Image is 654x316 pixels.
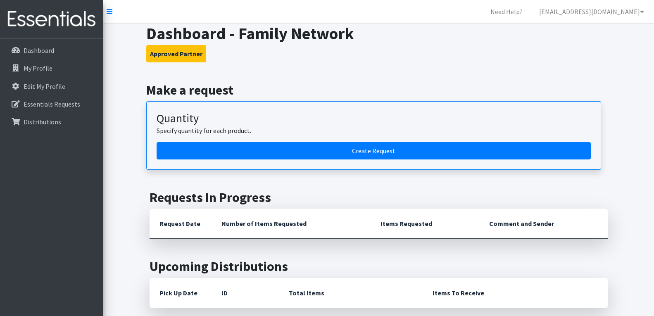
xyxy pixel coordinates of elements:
h2: Upcoming Distributions [150,259,608,274]
p: Edit My Profile [24,82,65,90]
h1: Dashboard - Family Network [146,24,611,43]
a: Create a request by quantity [157,142,591,159]
th: Number of Items Requested [212,209,371,239]
a: Need Help? [484,3,529,20]
a: Dashboard [3,42,100,59]
th: Total Items [279,278,423,308]
a: Edit My Profile [3,78,100,95]
p: Essentials Requests [24,100,80,108]
th: Pick Up Date [150,278,212,308]
a: Distributions [3,114,100,130]
p: My Profile [24,64,52,72]
a: Essentials Requests [3,96,100,112]
button: Approved Partner [146,45,206,62]
th: ID [212,278,279,308]
h2: Requests In Progress [150,190,608,205]
h2: Make a request [146,82,611,98]
h3: Quantity [157,112,591,126]
img: HumanEssentials [3,5,100,33]
a: My Profile [3,60,100,76]
p: Specify quantity for each product. [157,126,591,135]
p: Dashboard [24,46,54,55]
th: Items Requested [371,209,479,239]
th: Items To Receive [423,278,608,308]
a: [EMAIL_ADDRESS][DOMAIN_NAME] [533,3,651,20]
p: Distributions [24,118,61,126]
th: Request Date [150,209,212,239]
th: Comment and Sender [479,209,608,239]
